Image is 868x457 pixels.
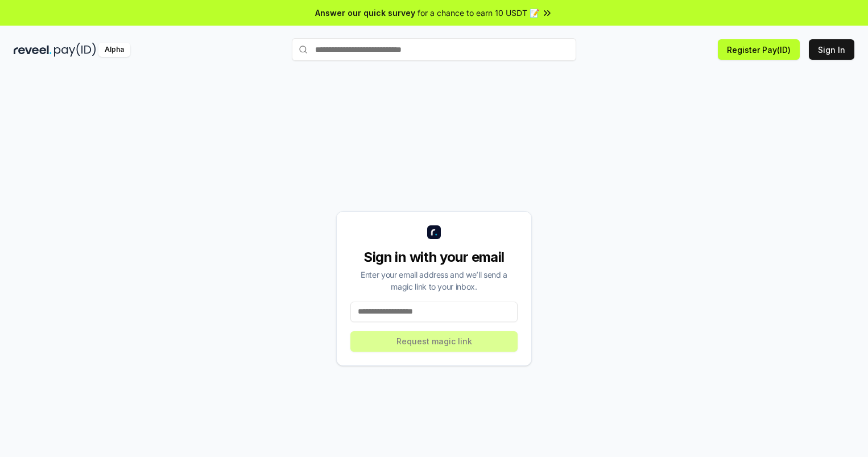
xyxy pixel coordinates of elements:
span: Answer our quick survey [315,7,415,19]
button: Register Pay(ID) [718,39,800,60]
div: Enter your email address and we’ll send a magic link to your inbox. [350,269,518,293]
span: for a chance to earn 10 USDT 📝 [418,7,539,19]
img: pay_id [54,43,96,57]
div: Sign in with your email [350,248,518,266]
img: reveel_dark [14,43,52,57]
div: Alpha [98,43,130,57]
button: Sign In [809,39,854,60]
img: logo_small [427,225,441,239]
